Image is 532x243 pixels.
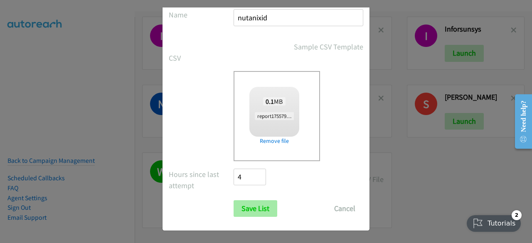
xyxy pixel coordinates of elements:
[263,97,286,106] span: MB
[169,169,234,191] label: Hours since last attempt
[169,52,234,64] label: CSV
[169,9,234,20] label: Name
[255,112,315,120] span: report1755794158313.csv
[234,200,277,217] input: Save List
[462,207,526,237] iframe: Checklist
[249,137,299,145] a: Remove file
[266,97,274,106] strong: 0.1
[294,41,363,52] a: Sample CSV Template
[326,200,363,217] button: Cancel
[508,88,532,155] iframe: Resource Center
